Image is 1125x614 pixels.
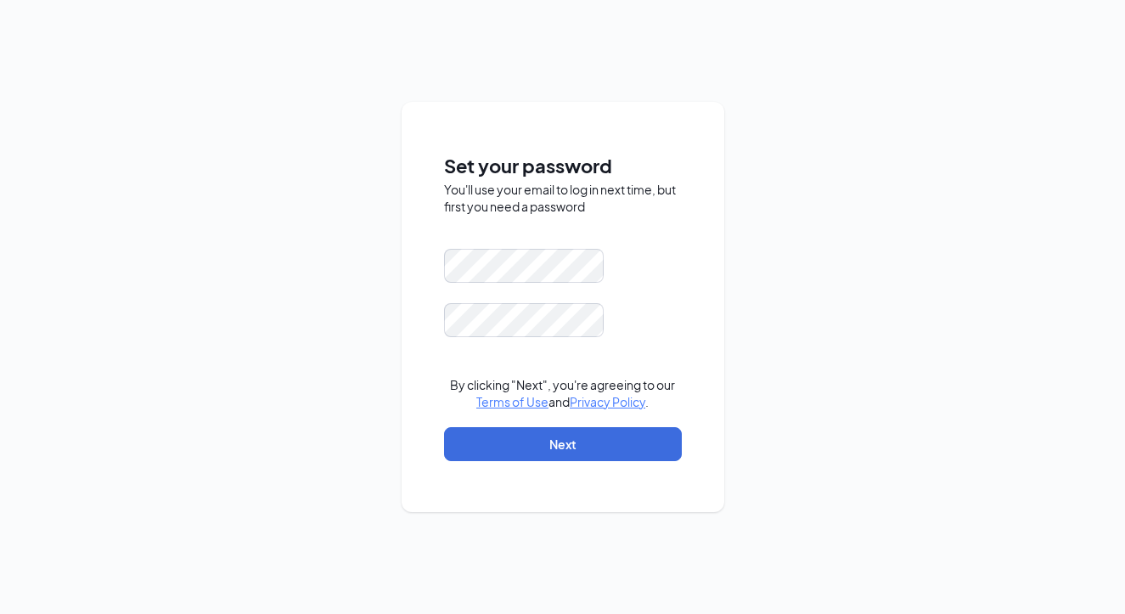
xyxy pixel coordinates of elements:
span: Set your password [444,151,682,181]
button: Next [444,427,682,461]
a: Terms of Use [476,394,548,409]
a: Privacy Policy [570,394,645,409]
div: You'll use your email to log in next time, but first you need a password [444,181,682,215]
div: By clicking "Next", you're agreeing to our and . [444,376,682,410]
